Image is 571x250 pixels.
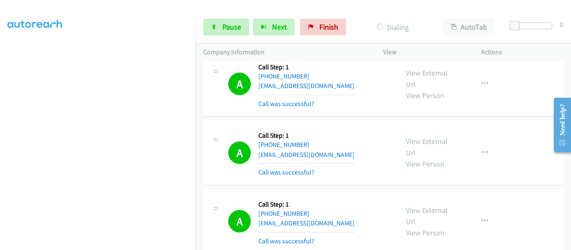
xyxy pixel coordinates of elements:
[258,141,309,149] a: [PHONE_NUMBER]
[258,151,354,159] a: [EMAIL_ADDRESS][DOMAIN_NAME]
[481,47,564,57] p: Actions
[443,19,495,35] button: AutoTab
[258,200,354,209] h5: Call Step: 1
[258,72,309,80] a: [PHONE_NUMBER]
[222,22,241,32] span: Pause
[319,22,338,32] span: Finish
[357,22,428,33] p: Dialing
[258,210,309,217] a: [PHONE_NUMBER]
[406,136,448,157] a: View External Url
[406,91,444,100] a: View Person
[258,63,354,71] h5: Call Step: 1
[258,168,314,176] a: Call was successful?
[547,92,571,158] iframe: Resource Center
[272,22,287,32] span: Next
[228,141,251,164] h1: A
[253,19,295,35] button: Next
[258,237,314,245] a: Call was successful?
[406,228,444,237] a: View Person
[300,19,346,35] a: Finish
[406,159,444,169] a: View Person
[258,131,354,140] h5: Call Step: 1
[383,47,466,57] p: View
[228,210,251,232] h1: A
[406,68,448,89] a: View External Url
[203,19,249,35] a: Pause
[560,19,563,30] div: 0
[203,47,368,57] p: Company Information
[228,73,251,95] h1: A
[258,82,354,90] a: [EMAIL_ADDRESS][DOMAIN_NAME]
[406,205,448,226] a: View External Url
[258,100,314,108] a: Call was successful?
[258,219,354,227] a: [EMAIL_ADDRESS][DOMAIN_NAME]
